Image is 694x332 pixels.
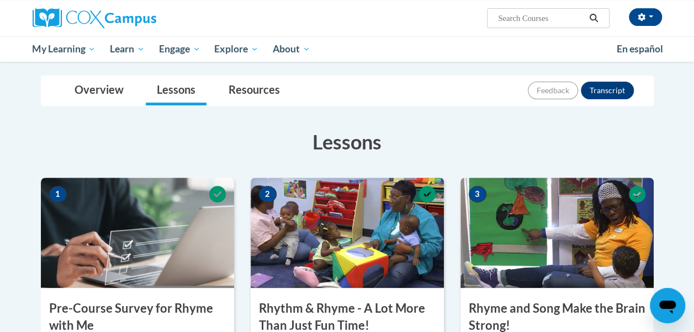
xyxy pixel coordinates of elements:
a: Explore [207,36,266,62]
a: Overview [63,76,135,105]
img: Course Image [460,178,654,288]
span: Learn [110,42,145,56]
a: Learn [103,36,152,62]
img: Course Image [251,178,444,288]
span: About [273,42,310,56]
a: Engage [152,36,208,62]
input: Search Courses [497,12,585,25]
button: Search [585,12,602,25]
div: Main menu [24,36,670,62]
span: Explore [214,42,258,56]
span: 2 [259,186,277,202]
a: My Learning [25,36,103,62]
button: Transcript [581,82,634,99]
img: Course Image [41,178,234,288]
button: Feedback [528,82,578,99]
a: Lessons [146,76,206,105]
iframe: Button to launch messaging window [650,288,685,323]
h3: Lessons [41,128,654,156]
a: Cox Campus [33,8,231,28]
span: Engage [159,42,200,56]
span: My Learning [32,42,96,56]
span: 1 [49,186,67,202]
a: Resources [218,76,291,105]
button: Account Settings [629,8,662,26]
img: Cox Campus [33,8,156,28]
span: 3 [469,186,486,202]
a: En español [610,38,670,61]
span: En español [617,43,663,55]
a: About [266,36,317,62]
